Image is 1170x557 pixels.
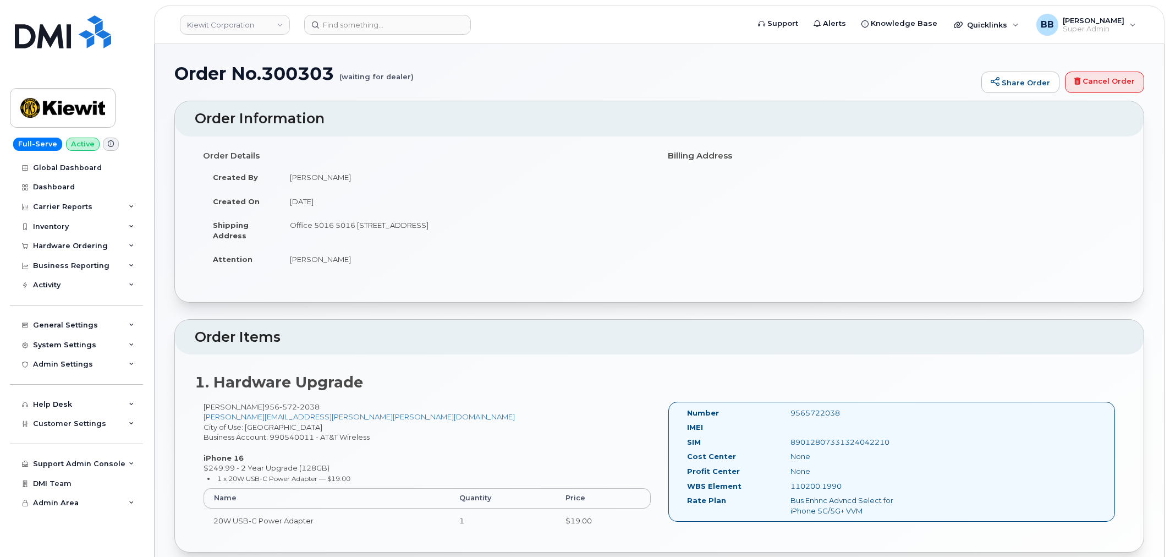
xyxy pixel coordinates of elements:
[782,437,927,447] div: 89012807331324042210
[280,165,651,189] td: [PERSON_NAME]
[782,466,927,477] div: None
[213,221,249,240] strong: Shipping Address
[279,402,297,411] span: 572
[204,454,244,462] strong: iPhone 16
[203,151,651,161] h4: Order Details
[265,402,320,411] span: 956
[213,255,252,264] strong: Attention
[217,474,350,483] small: 1 x 20W USB-C Power Adapter — $19.00
[687,495,726,506] label: Rate Plan
[782,481,927,492] div: 110200.1990
[981,72,1059,94] a: Share Order
[204,412,515,421] a: [PERSON_NAME][EMAIL_ADDRESS][PERSON_NAME][PERSON_NAME][DOMAIN_NAME]
[687,422,703,433] label: IMEI
[195,111,1124,127] h2: Order Information
[687,481,741,492] label: WBS Element
[1065,72,1144,94] a: Cancel Order
[280,213,651,247] td: Office 5016 5016 [STREET_ADDRESS]
[687,451,736,462] label: Cost Center
[195,330,1124,345] h2: Order Items
[195,373,363,391] strong: 1. Hardware Upgrade
[449,488,556,508] th: Quantity
[668,151,1116,161] h4: Billing Address
[782,408,927,418] div: 9565722038
[782,451,927,462] div: None
[174,64,976,83] h1: Order No.300303
[556,488,650,508] th: Price
[213,197,260,206] strong: Created On
[213,173,258,182] strong: Created By
[782,495,927,516] div: Bus Enhnc Advncd Select for iPhone 5G/5G+ VVM
[687,408,719,418] label: Number
[339,64,414,81] small: (waiting for dealer)
[280,189,651,214] td: [DATE]
[687,466,740,477] label: Profit Center
[449,509,556,533] td: 1
[297,402,320,411] span: 2038
[556,509,650,533] td: $19.00
[204,509,449,533] td: 20W USB-C Power Adapter
[687,437,701,447] label: SIM
[280,247,651,271] td: [PERSON_NAME]
[204,488,449,508] th: Name
[195,402,660,542] div: [PERSON_NAME] City of Use: [GEOGRAPHIC_DATA] Business Account: 990540011 - AT&T Wireless $249.99 ...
